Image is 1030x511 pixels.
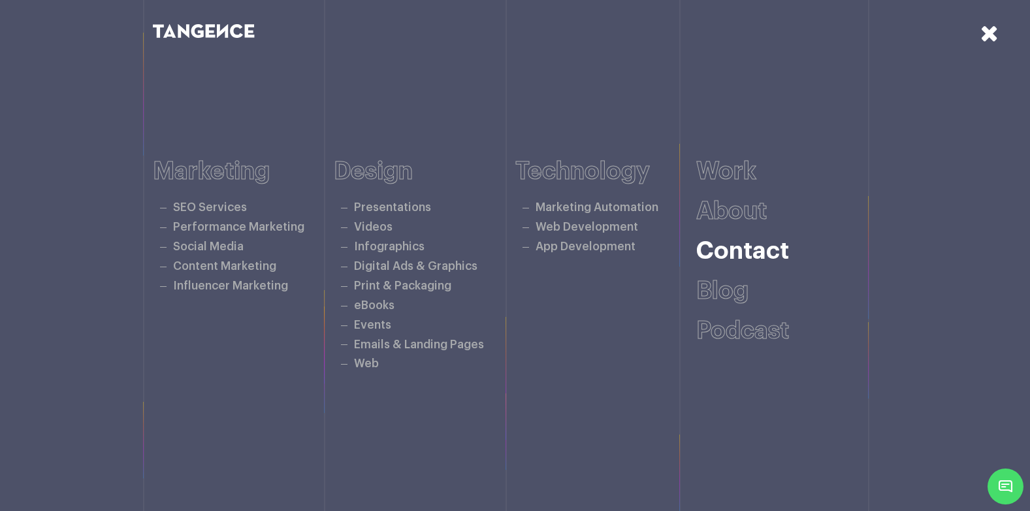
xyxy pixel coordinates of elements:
span: Chat Widget [988,469,1023,504]
a: Web [354,358,379,369]
a: Presentations [354,202,431,213]
h6: Design [334,158,515,185]
a: Influencer Marketing [173,280,288,291]
a: Podcast [696,319,789,343]
a: Events [354,320,391,331]
a: Social Media [173,241,244,252]
a: App Development [536,241,636,252]
a: Marketing Automation [536,202,658,213]
a: Videos [354,222,393,233]
a: Blog [696,279,748,303]
a: Digital Ads & Graphics [354,261,477,272]
a: Infographics [354,241,425,252]
h6: Technology [515,158,697,185]
a: Web Development [536,222,638,233]
a: About [696,199,767,223]
a: Contact [696,239,789,263]
a: Work [696,159,756,184]
a: Emails & Landing Pages [354,339,484,350]
a: SEO Services [173,202,247,213]
a: Content Marketing [173,261,276,272]
h6: Marketing [153,158,334,185]
a: Performance Marketing [173,222,304,233]
a: Print & Packaging [354,280,451,291]
a: eBooks [354,300,394,311]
